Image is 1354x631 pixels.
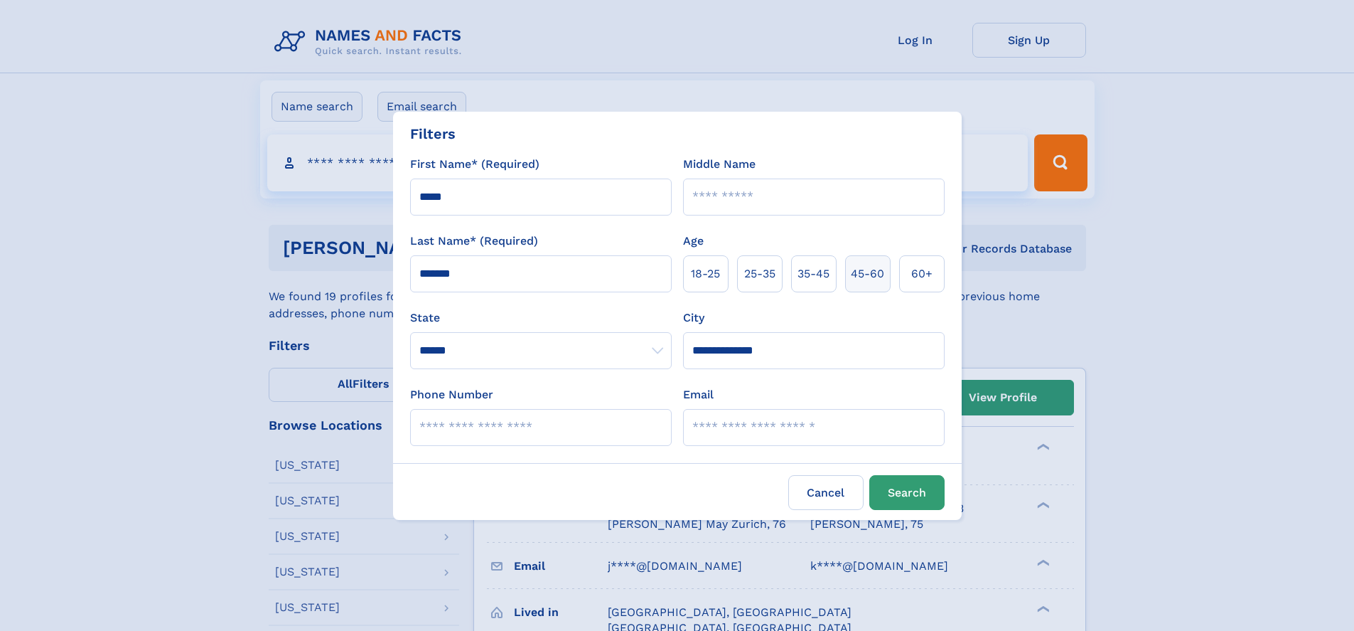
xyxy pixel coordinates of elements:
[788,475,864,510] label: Cancel
[683,309,704,327] label: City
[683,386,714,403] label: Email
[410,156,539,173] label: First Name* (Required)
[797,265,829,282] span: 35‑45
[410,309,672,327] label: State
[410,233,538,250] label: Last Name* (Required)
[691,265,720,282] span: 18‑25
[683,233,704,250] label: Age
[744,265,775,282] span: 25‑35
[911,265,933,282] span: 60+
[410,386,493,403] label: Phone Number
[851,265,884,282] span: 45‑60
[410,123,456,144] div: Filters
[869,475,945,510] button: Search
[683,156,756,173] label: Middle Name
